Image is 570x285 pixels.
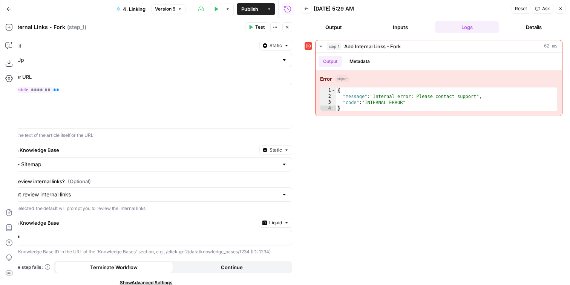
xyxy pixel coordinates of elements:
span: 4. Linking [123,5,146,13]
button: Test [245,22,268,32]
span: Static [270,147,282,153]
span: Toggle code folding, rows 1 through 4 [331,87,336,93]
span: Test [255,24,265,31]
button: Logs [435,21,499,33]
span: Terminate Workflow [90,264,138,271]
div: 62 ms [316,53,562,116]
button: Output [319,56,342,67]
button: Details [502,21,565,33]
button: Liquid [259,218,292,228]
span: ( step_1 ) [67,23,86,31]
button: Version 5 [152,4,185,14]
span: Static [270,42,282,49]
button: Output [302,21,365,33]
input: Do not review internal links [5,191,278,198]
span: Liquid [269,219,282,226]
div: 1 [320,87,336,93]
span: Ask [542,5,550,12]
textarea: Add Internal Links - Fork [0,23,65,31]
span: Publish [241,5,258,13]
span: object [335,75,349,82]
button: Static [259,145,292,155]
span: Reset [515,5,527,12]
button: 4. Linking [112,3,150,15]
span: step_1 [327,43,341,50]
button: Publish [237,3,263,15]
button: Inputs [368,21,432,33]
button: Ask [532,4,553,14]
input: ClickUp [5,56,278,64]
button: Metadata [345,56,374,67]
span: Continue [221,264,243,271]
div: 2 [320,93,336,100]
button: Static [259,41,292,51]
button: Reset [512,4,530,14]
span: Add Internal Links - Fork [344,43,401,50]
span: 62 ms [544,43,558,50]
div: 3 [320,100,336,106]
span: (Optional) [68,178,91,185]
span: Version 5 [155,6,175,12]
div: 4 [320,106,336,112]
input: Blog - Sitemap [5,161,278,168]
button: Continue [173,261,291,273]
strong: Error [320,75,332,83]
button: 62 ms [316,40,562,52]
